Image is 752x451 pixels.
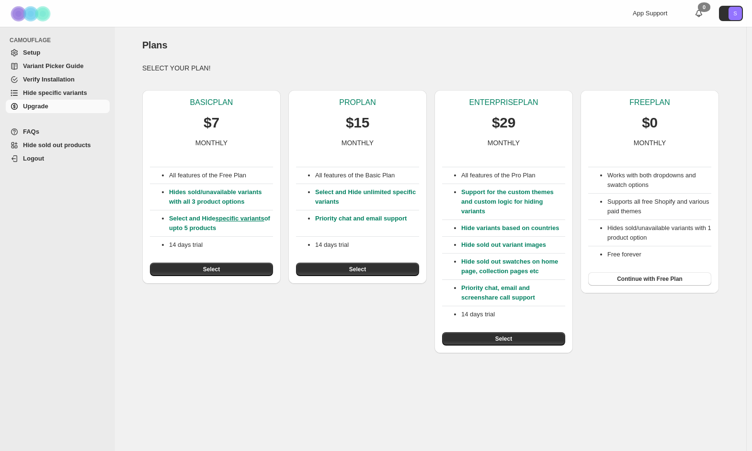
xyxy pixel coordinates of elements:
[203,266,220,273] span: Select
[733,11,737,16] text: S
[23,76,75,83] span: Verify Installation
[23,62,83,69] span: Variant Picker Guide
[169,214,273,233] p: Select and Hide of upto 5 products
[6,46,110,59] a: Setup
[315,240,419,250] p: 14 days trial
[150,263,273,276] button: Select
[296,263,419,276] button: Select
[10,36,110,44] span: CAMOUFLAGE
[195,138,228,148] p: MONTHLY
[169,187,273,207] p: Hides sold/unavailable variants with all 3 product options
[698,2,710,12] div: 0
[8,0,56,27] img: Camouflage
[204,113,219,132] p: $7
[216,215,264,222] a: specific variants
[461,283,565,302] p: Priority chat, email and screenshare call support
[461,240,565,250] p: Hide sold out variant images
[719,6,743,21] button: Avatar with initials S
[315,171,419,180] p: All features of the Basic Plan
[349,266,366,273] span: Select
[607,197,711,216] li: Supports all free Shopify and various paid themes
[6,86,110,100] a: Hide specific variants
[315,187,419,207] p: Select and Hide unlimited specific variants
[342,138,374,148] p: MONTHLY
[346,113,369,132] p: $15
[23,141,91,149] span: Hide sold out products
[6,152,110,165] a: Logout
[23,155,44,162] span: Logout
[442,332,565,346] button: Select
[6,73,110,86] a: Verify Installation
[190,98,233,107] p: BASIC PLAN
[6,59,110,73] a: Variant Picker Guide
[642,113,658,132] p: $0
[488,138,520,148] p: MONTHLY
[461,223,565,233] p: Hide variants based on countries
[461,310,565,319] p: 14 days trial
[169,171,273,180] p: All features of the Free Plan
[729,7,742,20] span: Avatar with initials S
[495,335,512,343] span: Select
[23,89,87,96] span: Hide specific variants
[492,113,515,132] p: $29
[23,103,48,110] span: Upgrade
[607,250,711,259] li: Free forever
[6,100,110,113] a: Upgrade
[23,128,39,135] span: FAQs
[694,9,704,18] a: 0
[142,63,719,73] p: SELECT YOUR PLAN!
[469,98,538,107] p: ENTERPRISE PLAN
[607,223,711,243] li: Hides sold/unavailable variants with 1 product option
[607,171,711,190] li: Works with both dropdowns and swatch options
[315,214,419,233] p: Priority chat and email support
[629,98,670,107] p: FREE PLAN
[461,257,565,276] p: Hide sold out swatches on home page, collection pages etc
[23,49,40,56] span: Setup
[6,125,110,139] a: FAQs
[169,240,273,250] p: 14 days trial
[6,139,110,152] a: Hide sold out products
[461,187,565,216] p: Support for the custom themes and custom logic for hiding variants
[634,138,666,148] p: MONTHLY
[339,98,376,107] p: PRO PLAN
[142,40,167,50] span: Plans
[617,275,683,283] span: Continue with Free Plan
[588,272,711,286] button: Continue with Free Plan
[461,171,565,180] p: All features of the Pro Plan
[633,10,667,17] span: App Support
